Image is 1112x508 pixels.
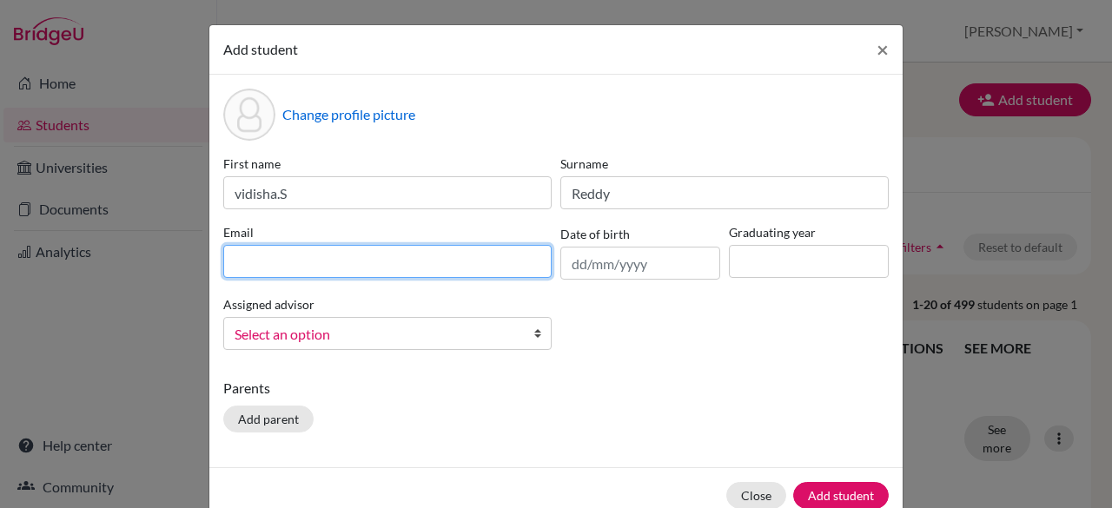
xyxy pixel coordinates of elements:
[729,223,889,241] label: Graduating year
[223,223,552,241] label: Email
[235,323,518,346] span: Select an option
[223,406,314,432] button: Add parent
[223,155,552,173] label: First name
[877,36,889,62] span: ×
[560,247,720,280] input: dd/mm/yyyy
[223,295,314,313] label: Assigned advisor
[863,25,903,74] button: Close
[560,225,630,243] label: Date of birth
[560,155,889,173] label: Surname
[223,41,298,57] span: Add student
[223,378,889,399] p: Parents
[223,89,275,141] div: Profile picture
